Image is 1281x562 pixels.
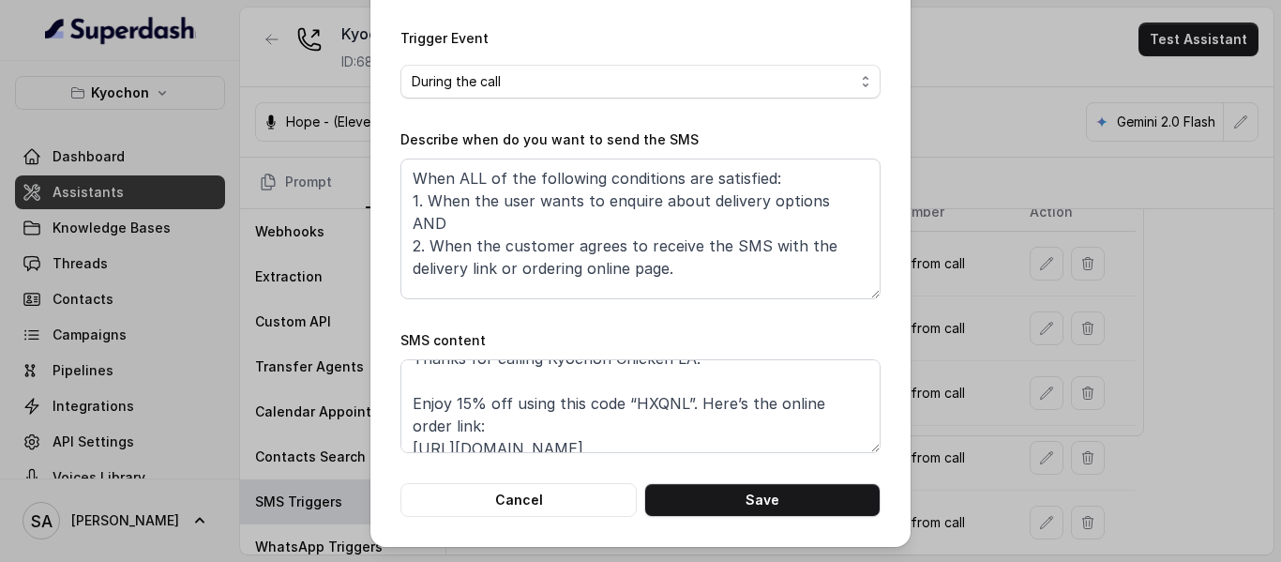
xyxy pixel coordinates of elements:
label: SMS content [400,332,486,348]
button: Cancel [400,483,637,517]
button: During the call [400,65,881,99]
label: Describe when do you want to send the SMS [400,131,699,147]
textarea: When ALL of the following conditions are satisfied: 1. When the user wants to enquire about deliv... [400,159,881,299]
textarea: Thanks for calling Kyochon Chicken LA! Enjoy 15% off using this code “HXQNL”. Here’s the online o... [400,359,881,453]
span: During the call [412,70,854,93]
button: Save [644,483,881,517]
label: Trigger Event [400,30,489,46]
